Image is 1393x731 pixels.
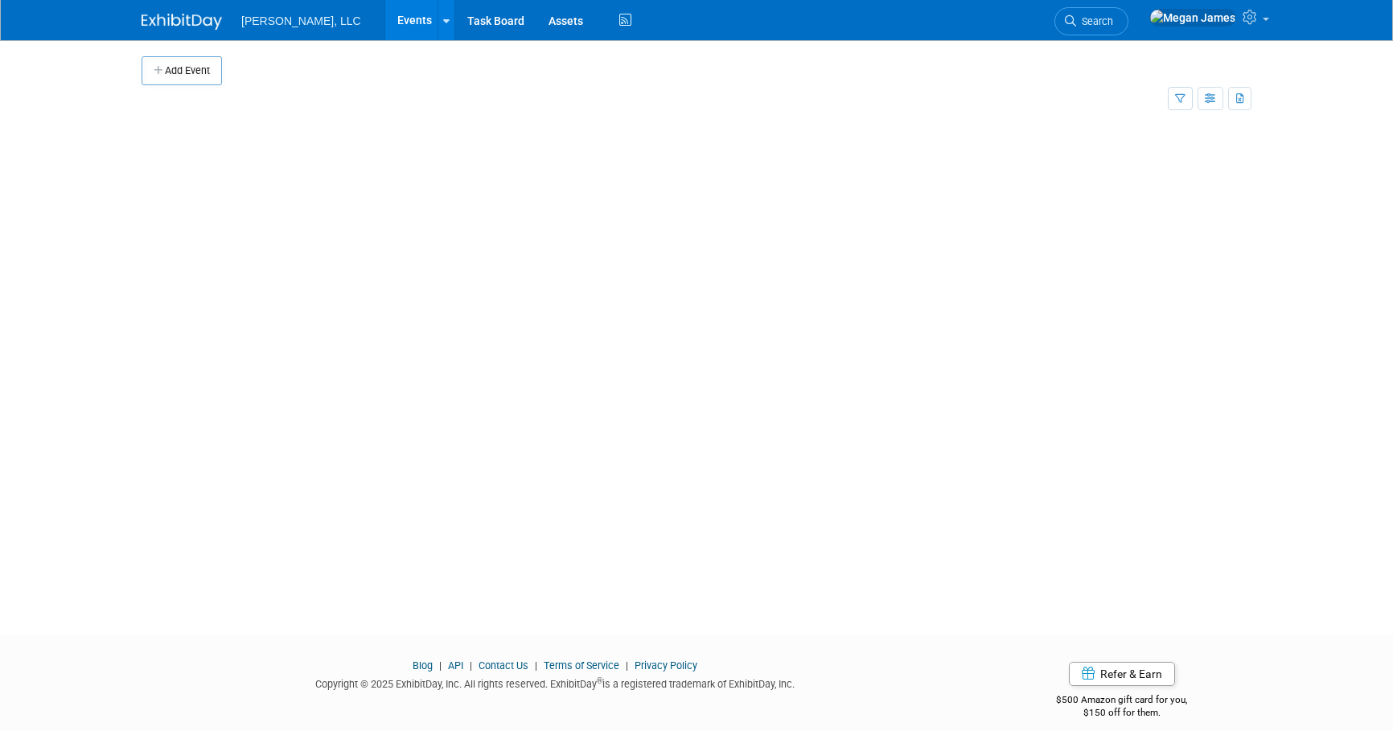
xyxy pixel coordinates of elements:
[597,676,602,685] sup: ®
[142,56,222,85] button: Add Event
[448,659,463,671] a: API
[992,683,1252,720] div: $500 Amazon gift card for you,
[992,706,1252,720] div: $150 off for them.
[1076,15,1113,27] span: Search
[241,14,361,27] span: [PERSON_NAME], LLC
[531,659,541,671] span: |
[466,659,476,671] span: |
[142,673,968,692] div: Copyright © 2025 ExhibitDay, Inc. All rights reserved. ExhibitDay is a registered trademark of Ex...
[1069,662,1175,686] a: Refer & Earn
[1054,7,1128,35] a: Search
[413,659,433,671] a: Blog
[622,659,632,671] span: |
[635,659,697,671] a: Privacy Policy
[544,659,619,671] a: Terms of Service
[1149,9,1236,27] img: Megan James
[142,14,222,30] img: ExhibitDay
[435,659,446,671] span: |
[479,659,528,671] a: Contact Us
